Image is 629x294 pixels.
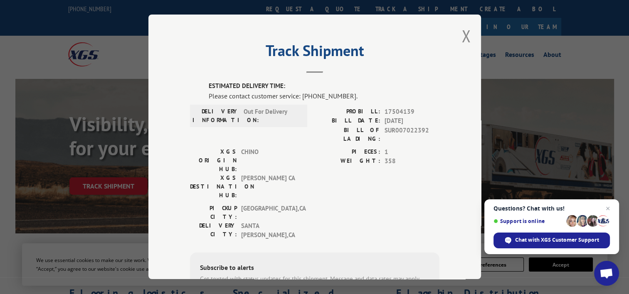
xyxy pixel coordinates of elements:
span: 17504139 [385,107,439,117]
label: PROBILL: [315,107,380,117]
div: Subscribe to alerts [200,262,429,274]
span: [DATE] [385,116,439,126]
label: ESTIMATED DELIVERY TIME: [209,81,439,91]
span: SUR007022392 [385,126,439,143]
label: WEIGHT: [315,157,380,166]
label: BILL OF LADING: [315,126,380,143]
button: Close modal [461,25,471,47]
h2: Track Shipment [190,45,439,61]
label: BILL DATE: [315,116,380,126]
span: Chat with XGS Customer Support [515,236,599,244]
span: 358 [385,157,439,166]
label: PICKUP CITY: [190,204,237,221]
label: XGS ORIGIN HUB: [190,147,237,174]
div: Get texted with status updates for this shipment. Message and data rates may apply. Message frequ... [200,274,429,293]
label: XGS DESTINATION HUB: [190,174,237,200]
span: Support is online [493,218,563,224]
label: DELIVERY INFORMATION: [192,107,239,125]
label: DELIVERY CITY: [190,221,237,240]
div: Chat with XGS Customer Support [493,233,610,248]
span: Questions? Chat with us! [493,205,610,212]
span: Close chat [603,203,613,213]
span: [GEOGRAPHIC_DATA] , CA [241,204,297,221]
span: [PERSON_NAME] CA [241,174,297,200]
div: Please contact customer service: [PHONE_NUMBER]. [209,91,439,101]
div: Open chat [594,261,619,286]
label: PIECES: [315,147,380,157]
span: 1 [385,147,439,157]
span: CHINO [241,147,297,174]
span: Out For Delivery [244,107,300,125]
span: SANTA [PERSON_NAME] , CA [241,221,297,240]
